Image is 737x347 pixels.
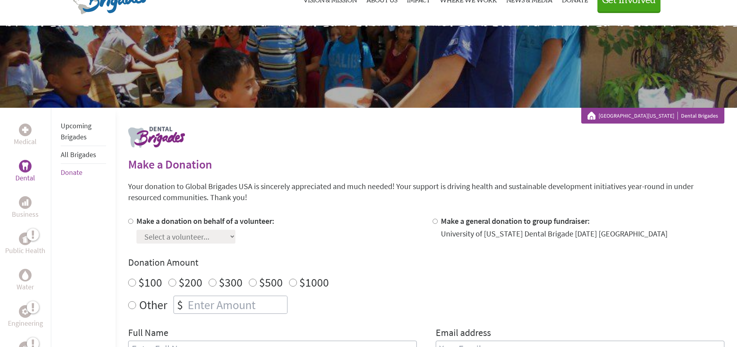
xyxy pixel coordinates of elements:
[61,150,96,159] a: All Brigades
[61,117,106,146] li: Upcoming Brigades
[128,181,724,203] p: Your donation to Global Brigades USA is sincerely appreciated and much needed! Your support is dr...
[19,160,32,173] div: Dental
[22,127,28,133] img: Medical
[441,216,590,226] label: Make a general donation to group fundraiser:
[128,326,168,341] label: Full Name
[15,173,35,184] p: Dental
[17,269,34,293] a: WaterWater
[17,281,34,293] p: Water
[128,256,724,269] h4: Donation Amount
[15,160,35,184] a: DentalDental
[599,112,678,120] a: [GEOGRAPHIC_DATA][US_STATE]
[259,275,283,290] label: $500
[61,121,91,141] a: Upcoming Brigades
[19,196,32,209] div: Business
[22,199,28,206] img: Business
[186,296,287,313] input: Enter Amount
[5,245,45,256] p: Public Health
[61,146,106,164] li: All Brigades
[19,269,32,281] div: Water
[138,275,162,290] label: $100
[14,136,37,147] p: Medical
[61,164,106,181] li: Donate
[8,318,43,329] p: Engineering
[22,308,28,315] img: Engineering
[136,216,274,226] label: Make a donation on behalf of a volunteer:
[22,270,28,279] img: Water
[436,326,491,341] label: Email address
[61,168,82,177] a: Donate
[174,296,186,313] div: $
[12,196,39,220] a: BusinessBusiness
[19,305,32,318] div: Engineering
[299,275,329,290] label: $1000
[139,296,167,314] label: Other
[12,209,39,220] p: Business
[441,228,668,239] div: University of [US_STATE] Dental Brigade [DATE] [GEOGRAPHIC_DATA]
[22,162,28,170] img: Dental
[179,275,202,290] label: $200
[219,275,243,290] label: $300
[22,235,28,243] img: Public Health
[128,157,724,171] h2: Make a Donation
[19,124,32,136] div: Medical
[19,233,32,245] div: Public Health
[588,112,718,120] div: Dental Brigades
[8,305,43,329] a: EngineeringEngineering
[128,127,185,148] img: logo-dental.png
[5,233,45,256] a: Public HealthPublic Health
[14,124,37,147] a: MedicalMedical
